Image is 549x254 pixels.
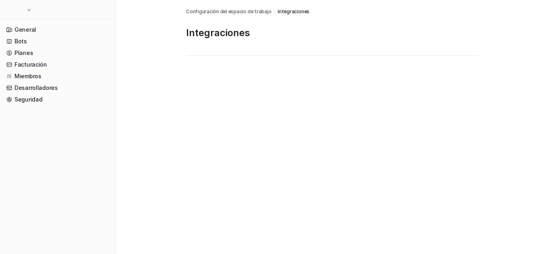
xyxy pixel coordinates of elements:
font: Integraciones [186,27,250,39]
a: Desarrolladores [3,82,112,93]
font: Configuración del espacio de trabajo [186,8,271,14]
font: Bots [14,38,27,45]
a: Seguridad [3,94,112,105]
font: Facturación [14,61,47,68]
a: Miembros [3,71,112,82]
font: Planes [14,49,33,56]
a: Planes [3,47,112,59]
a: General [3,24,112,35]
font: General [14,26,36,33]
font: Miembros [14,73,41,79]
a: Integraciones [278,8,309,15]
font: Desarrolladores [14,84,58,91]
a: Bots [3,36,112,47]
a: Configuración del espacio de trabajo [186,8,271,15]
font: Seguridad [14,96,42,103]
font: / [274,8,275,14]
font: Integraciones [278,8,309,14]
a: Facturación [3,59,112,70]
